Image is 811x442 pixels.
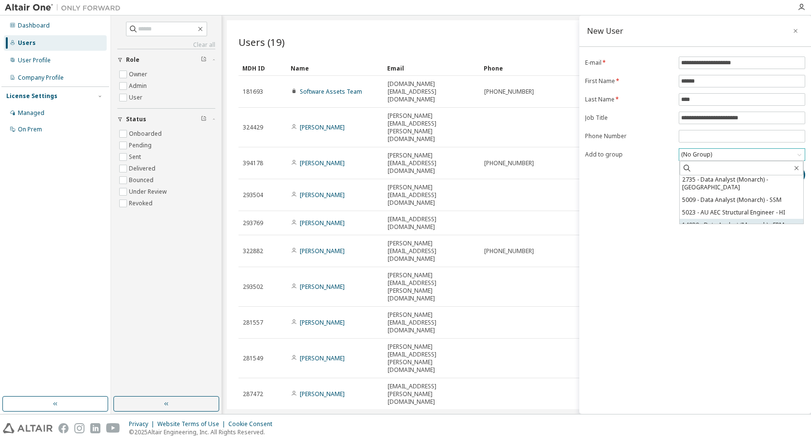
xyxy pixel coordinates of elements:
div: License Settings [6,92,57,100]
div: (No Group) [680,149,713,160]
a: Software Assets Team [300,87,362,96]
a: Clear all [117,41,215,49]
span: 293504 [243,191,263,199]
a: [PERSON_NAME] [300,354,345,362]
span: [DOMAIN_NAME][EMAIL_ADDRESS][DOMAIN_NAME] [388,80,475,103]
div: Email [387,60,476,76]
li: 2735 - Data Analyst (Monarch) - [GEOGRAPHIC_DATA] [680,173,803,194]
div: Managed [18,109,44,117]
p: © 2025 Altair Engineering, Inc. All Rights Reserved. [129,428,278,436]
span: [PHONE_NUMBER] [484,247,534,255]
span: [PERSON_NAME][EMAIL_ADDRESS][PERSON_NAME][DOMAIN_NAME] [388,112,475,143]
a: [PERSON_NAME] [300,318,345,327]
span: [PERSON_NAME][EMAIL_ADDRESS][DOMAIN_NAME] [388,184,475,207]
a: [PERSON_NAME] [300,159,345,167]
label: Sent [129,151,143,163]
label: Delivered [129,163,157,174]
span: [EMAIL_ADDRESS][PERSON_NAME][DOMAIN_NAME] [388,383,475,406]
label: User [129,92,144,103]
span: [PERSON_NAME][EMAIL_ADDRESS][PERSON_NAME][DOMAIN_NAME] [388,343,475,374]
div: Company Profile [18,74,64,82]
label: First Name [585,77,673,85]
span: 324429 [243,124,263,131]
label: Under Review [129,186,168,198]
span: [PERSON_NAME][EMAIL_ADDRESS][DOMAIN_NAME] [388,240,475,263]
a: [PERSON_NAME] [300,191,345,199]
label: Revoked [129,198,154,209]
label: E-mail [585,59,673,67]
span: 181693 [243,88,263,96]
img: linkedin.svg [90,423,100,433]
span: 293769 [243,219,263,227]
label: Job Title [585,114,673,122]
button: Role [117,49,215,71]
span: [PHONE_NUMBER] [484,159,534,167]
div: Phone [484,60,573,76]
span: Clear filter [201,115,207,123]
div: User Profile [18,57,51,64]
img: Altair One [5,3,126,13]
div: (No Group) [679,149,805,160]
span: [PHONE_NUMBER] [484,88,534,96]
div: New User [587,27,623,35]
span: 322882 [243,247,263,255]
label: Bounced [129,174,155,186]
img: facebook.svg [58,423,69,433]
label: Owner [129,69,149,80]
div: Website Terms of Use [157,420,228,428]
img: youtube.svg [106,423,120,433]
label: Phone Number [585,132,673,140]
a: [PERSON_NAME] [300,390,345,398]
button: Status [117,109,215,130]
span: 287472 [243,390,263,398]
label: Onboarded [129,128,164,140]
div: MDH ID [242,60,283,76]
div: Dashboard [18,22,50,29]
label: Last Name [585,96,673,103]
img: instagram.svg [74,423,84,433]
span: Role [126,56,140,64]
span: 394178 [243,159,263,167]
a: [PERSON_NAME] [300,123,345,131]
div: Users [18,39,36,47]
span: Users (19) [238,35,285,49]
span: [PERSON_NAME][EMAIL_ADDRESS][PERSON_NAME][DOMAIN_NAME] [388,271,475,302]
label: Pending [129,140,154,151]
a: [PERSON_NAME] [300,247,345,255]
span: 281549 [243,355,263,362]
label: Admin [129,80,149,92]
span: 293502 [243,283,263,291]
span: [EMAIL_ADDRESS][DOMAIN_NAME] [388,215,475,231]
a: [PERSON_NAME] [300,219,345,227]
a: [PERSON_NAME] [300,283,345,291]
div: Cookie Consent [228,420,278,428]
div: On Prem [18,126,42,133]
div: Privacy [129,420,157,428]
div: Name [291,60,379,76]
span: Status [126,115,146,123]
span: [PERSON_NAME][EMAIL_ADDRESS][DOMAIN_NAME] [388,311,475,334]
span: Clear filter [201,56,207,64]
span: 281557 [243,319,263,327]
span: [PERSON_NAME][EMAIL_ADDRESS][DOMAIN_NAME] [388,152,475,175]
label: Add to group [585,151,673,158]
img: altair_logo.svg [3,423,53,433]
